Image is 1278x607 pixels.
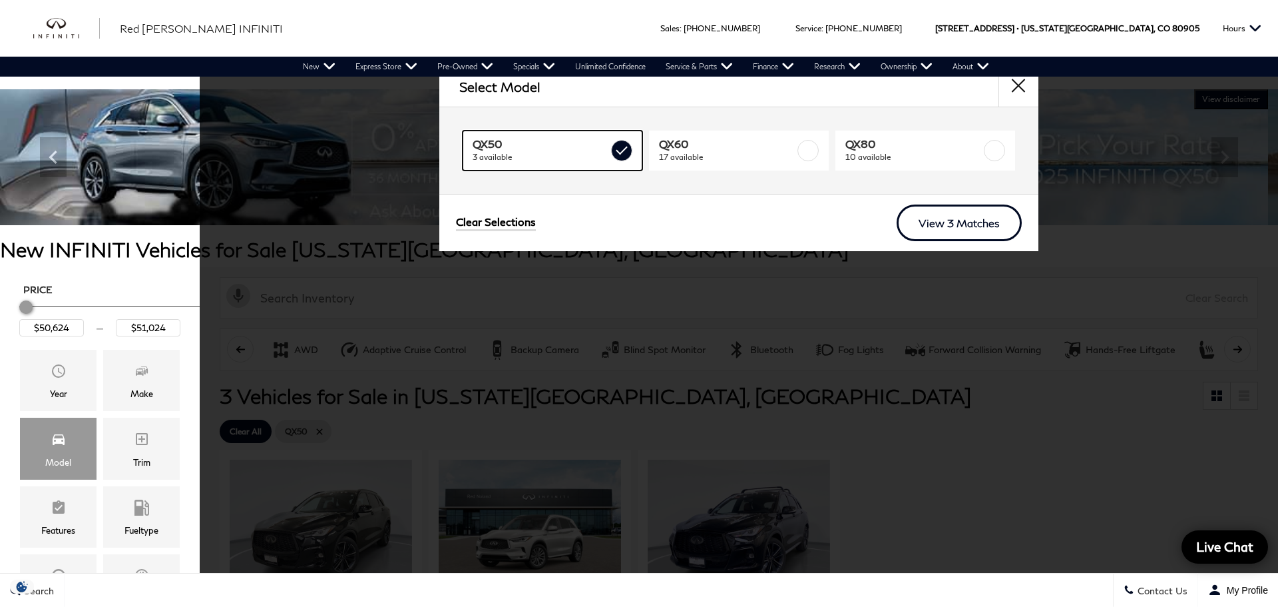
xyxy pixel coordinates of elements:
[680,23,682,33] span: :
[825,23,902,33] a: [PHONE_NUMBER]
[21,585,54,596] span: Search
[293,57,345,77] a: New
[897,205,1022,241] a: View 3 Matches
[116,319,180,336] input: Maximum
[7,580,37,594] img: Opt-Out Icon
[20,418,97,479] div: ModelModel
[845,151,981,164] span: 10 available
[133,455,150,470] div: Trim
[134,360,150,386] span: Make
[130,386,153,401] div: Make
[463,131,642,171] a: QX503 available
[1134,585,1187,596] span: Contact Us
[19,296,180,336] div: Price
[565,57,656,77] a: Unlimited Confidence
[20,486,97,548] div: FeaturesFeatures
[33,18,100,39] img: INFINITI
[7,580,37,594] section: Click to Open Cookie Consent Modal
[427,57,503,77] a: Pre-Owned
[1189,538,1260,555] span: Live Chat
[51,360,67,386] span: Year
[19,301,33,314] div: Minimum Price
[1198,574,1278,607] button: Open user profile menu
[134,496,150,523] span: Fueltype
[19,319,84,336] input: Minimum
[345,57,427,77] a: Express Store
[821,23,823,33] span: :
[459,79,540,94] h2: Select Model
[23,284,176,296] h5: Price
[845,137,981,151] span: QX80
[943,57,999,77] a: About
[120,21,283,37] a: Red [PERSON_NAME] INFINITI
[40,137,67,177] div: Previous
[51,428,67,454] span: Model
[134,564,150,591] span: Mileage
[795,23,821,33] span: Service
[1221,585,1268,596] span: My Profile
[41,523,75,538] div: Features
[935,23,1199,33] a: [STREET_ADDRESS] • [US_STATE][GEOGRAPHIC_DATA], CO 80905
[51,564,67,591] span: Transmission
[45,455,71,470] div: Model
[33,18,100,39] a: infiniti
[1181,530,1268,564] a: Live Chat
[503,57,565,77] a: Specials
[20,350,97,411] div: YearYear
[649,131,829,171] a: QX6017 available
[293,57,999,77] nav: Main Navigation
[103,486,180,548] div: FueltypeFueltype
[473,137,608,151] span: QX50
[120,22,283,35] span: Red [PERSON_NAME] INFINITI
[456,215,536,231] a: Clear Selections
[998,67,1038,107] button: close
[684,23,760,33] a: [PHONE_NUMBER]
[103,418,180,479] div: TrimTrim
[134,428,150,454] span: Trim
[50,386,67,401] div: Year
[660,23,680,33] span: Sales
[804,57,871,77] a: Research
[656,57,743,77] a: Service & Parts
[659,151,795,164] span: 17 available
[124,523,158,538] div: Fueltype
[51,496,67,523] span: Features
[659,137,795,151] span: QX60
[871,57,943,77] a: Ownership
[743,57,804,77] a: Finance
[103,350,180,411] div: MakeMake
[473,151,608,164] span: 3 available
[835,131,1015,171] a: QX8010 available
